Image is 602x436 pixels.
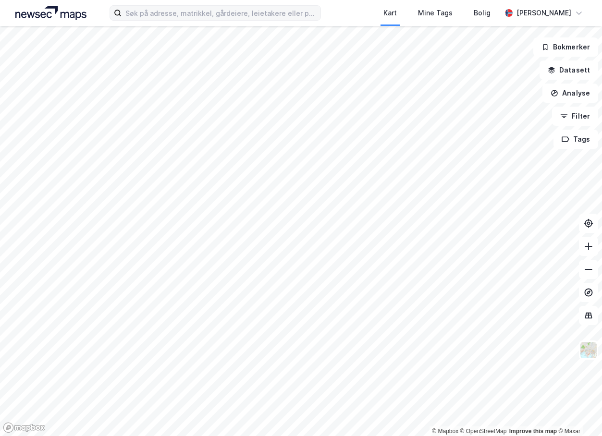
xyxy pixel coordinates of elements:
a: Mapbox homepage [3,422,45,433]
iframe: Chat Widget [554,390,602,436]
input: Søk på adresse, matrikkel, gårdeiere, leietakere eller personer [122,6,320,20]
div: Bolig [474,7,491,19]
a: OpenStreetMap [460,428,507,435]
img: Z [579,341,598,359]
a: Mapbox [432,428,458,435]
button: Datasett [540,61,598,80]
button: Tags [553,130,598,149]
a: Improve this map [509,428,557,435]
div: [PERSON_NAME] [516,7,571,19]
button: Bokmerker [533,37,598,57]
button: Analyse [542,84,598,103]
div: Mine Tags [418,7,453,19]
button: Filter [552,107,598,126]
img: logo.a4113a55bc3d86da70a041830d287a7e.svg [15,6,86,20]
div: Kart [383,7,397,19]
